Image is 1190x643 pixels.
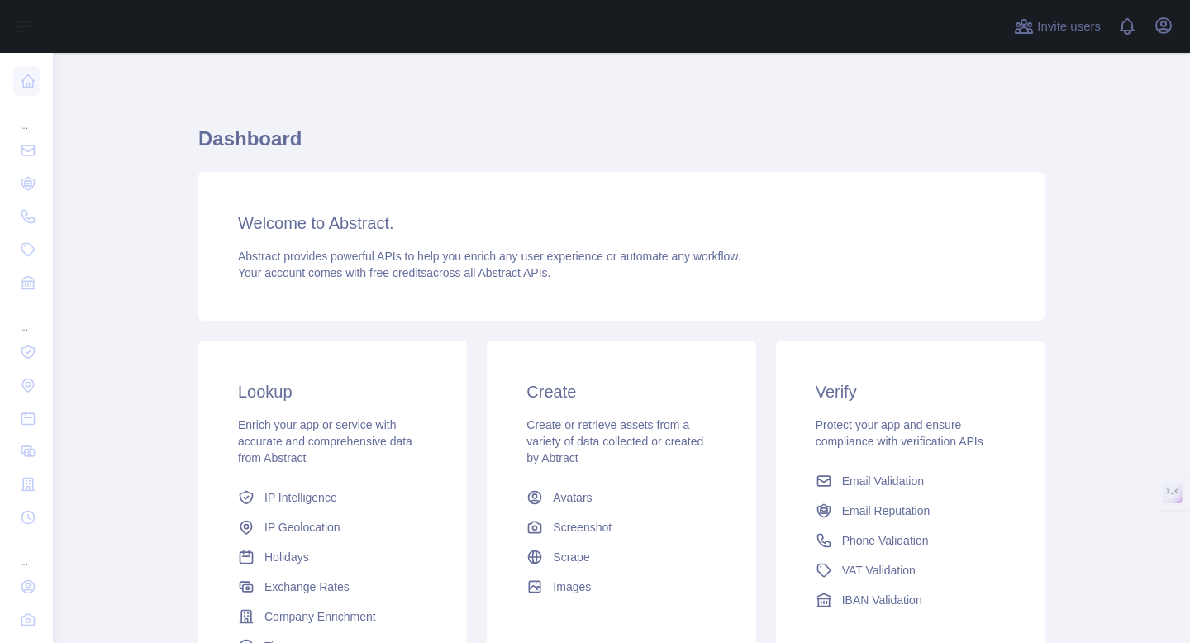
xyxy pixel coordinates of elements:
span: Exchange Rates [264,579,350,595]
h3: Create [526,380,716,403]
span: IP Geolocation [264,519,340,536]
span: Abstract provides powerful APIs to help you enrich any user experience or automate any workflow. [238,250,741,263]
a: IBAN Validation [809,585,1011,615]
a: Avatars [520,483,722,512]
span: Invite users [1037,17,1101,36]
span: free credits [369,266,426,279]
h3: Verify [816,380,1005,403]
div: ... [13,99,40,132]
div: ... [13,536,40,569]
span: Your account comes with across all Abstract APIs. [238,266,550,279]
span: Images [553,579,591,595]
span: Screenshot [553,519,612,536]
h1: Dashboard [198,126,1045,165]
span: Holidays [264,549,309,565]
a: Screenshot [520,512,722,542]
a: Images [520,572,722,602]
span: Enrich your app or service with accurate and comprehensive data from Abstract [238,418,412,464]
a: VAT Validation [809,555,1011,585]
a: Exchange Rates [231,572,434,602]
span: Avatars [553,489,592,506]
button: Invite users [1011,13,1104,40]
a: Email Reputation [809,496,1011,526]
a: Email Validation [809,466,1011,496]
span: Company Enrichment [264,608,376,625]
a: Holidays [231,542,434,572]
span: IBAN Validation [842,592,922,608]
div: ... [13,301,40,334]
a: Company Enrichment [231,602,434,631]
h3: Welcome to Abstract. [238,212,1005,235]
a: Phone Validation [809,526,1011,555]
span: Create or retrieve assets from a variety of data collected or created by Abtract [526,418,703,464]
span: Protect your app and ensure compliance with verification APIs [816,418,983,448]
span: VAT Validation [842,562,916,579]
a: Scrape [520,542,722,572]
span: Email Validation [842,473,924,489]
span: Phone Validation [842,532,929,549]
a: IP Geolocation [231,512,434,542]
span: Scrape [553,549,589,565]
a: IP Intelligence [231,483,434,512]
span: Email Reputation [842,502,931,519]
h3: Lookup [238,380,427,403]
span: IP Intelligence [264,489,337,506]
